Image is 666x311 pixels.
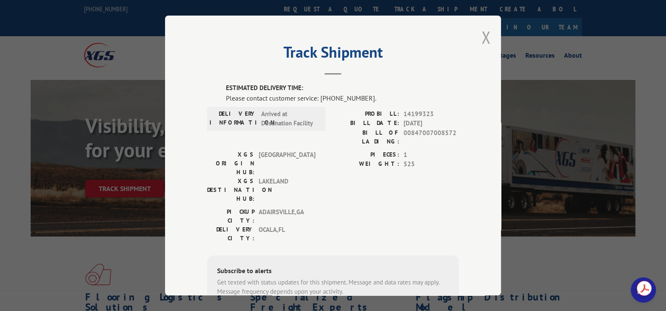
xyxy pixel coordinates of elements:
[226,83,459,93] label: ESTIMATED DELIVERY TIME:
[333,159,399,169] label: WEIGHT:
[404,128,459,146] span: 00847007008572
[207,225,254,243] label: DELIVERY CITY:
[207,207,254,225] label: PICKUP CITY:
[259,150,315,177] span: [GEOGRAPHIC_DATA]
[404,109,459,119] span: 14199323
[631,277,656,303] div: Open chat
[261,109,318,128] span: Arrived at Destination Facility
[333,109,399,119] label: PROBILL:
[210,109,257,128] label: DELIVERY INFORMATION:
[333,128,399,146] label: BILL OF LADING:
[333,150,399,160] label: PIECES:
[259,225,315,243] span: OCALA , FL
[481,26,490,48] button: Close modal
[207,150,254,177] label: XGS ORIGIN HUB:
[333,119,399,128] label: BILL DATE:
[226,93,459,103] div: Please contact customer service: [PHONE_NUMBER].
[217,278,449,297] div: Get texted with status updates for this shipment. Message and data rates may apply. Message frequ...
[207,177,254,203] label: XGS DESTINATION HUB:
[259,207,315,225] span: ADAIRSVILLE , GA
[404,159,459,169] span: 525
[259,177,315,203] span: LAKELAND
[217,266,449,278] div: Subscribe to alerts
[404,119,459,128] span: [DATE]
[207,46,459,62] h2: Track Shipment
[404,150,459,160] span: 1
